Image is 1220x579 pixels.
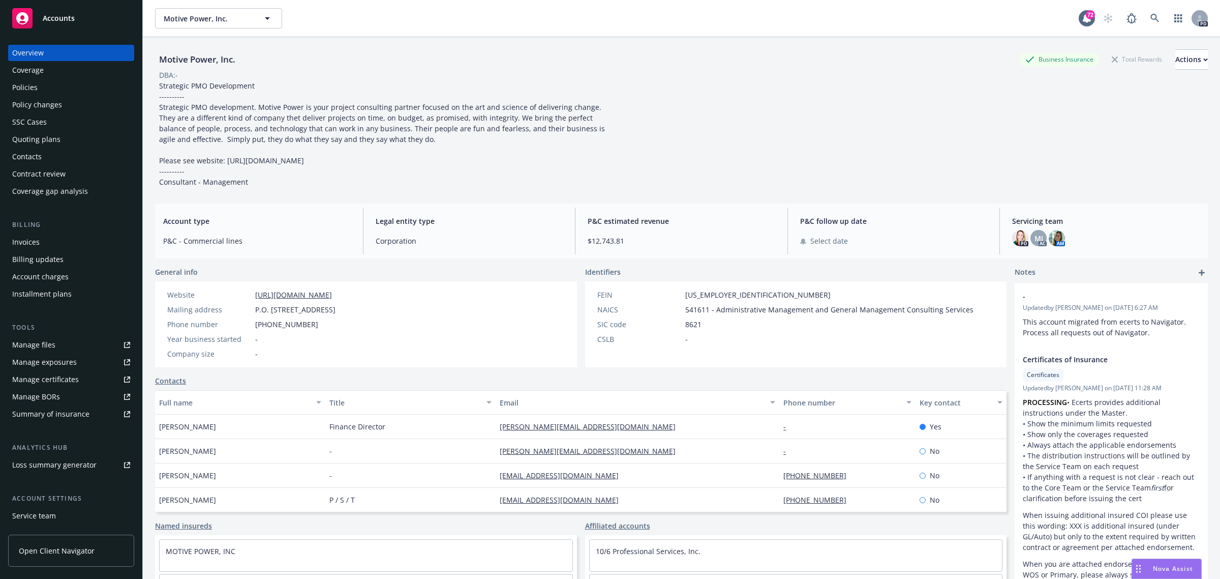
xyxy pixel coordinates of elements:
[12,406,89,422] div: Summary of insurance
[8,251,134,268] a: Billing updates
[685,319,701,330] span: 8621
[588,216,775,226] span: P&C estimated revenue
[1107,53,1167,66] div: Total Rewards
[930,421,941,432] span: Yes
[12,79,38,96] div: Policies
[597,319,681,330] div: SIC code
[159,495,216,505] span: [PERSON_NAME]
[166,546,235,556] a: MOTIVE POWER, INC
[8,149,134,165] a: Contacts
[12,251,64,268] div: Billing updates
[8,183,134,199] a: Coverage gap analysis
[329,421,385,432] span: Finance Director
[155,8,282,28] button: Motive Power, Inc.
[159,81,607,187] span: Strategic PMO Development ---------- Strategic PMO development. Motive Power is your project cons...
[12,131,60,148] div: Quoting plans
[1168,8,1188,28] a: Switch app
[8,166,134,182] a: Contract review
[930,470,939,481] span: No
[8,79,134,96] a: Policies
[43,14,75,22] span: Accounts
[159,397,310,408] div: Full name
[376,236,563,246] span: Corporation
[155,267,198,277] span: General info
[1023,510,1200,553] p: When issuing additional insured COI please use this wording: XXX is additional insured (under GL/...
[8,4,134,33] a: Accounts
[329,470,332,481] span: -
[597,304,681,315] div: NAICS
[8,354,134,370] a: Manage exposures
[930,446,939,456] span: No
[8,494,134,504] div: Account settings
[1015,283,1208,346] div: -Updatedby [PERSON_NAME] on [DATE] 6:27 AMThis account migrated from ecerts to Navigator. Process...
[12,286,72,302] div: Installment plans
[585,267,621,277] span: Identifiers
[779,390,916,415] button: Phone number
[783,422,794,431] a: -
[685,304,973,315] span: 541611 - Administrative Management and General Management Consulting Services
[8,220,134,230] div: Billing
[8,337,134,353] a: Manage files
[163,236,351,246] span: P&C - Commercial lines
[8,45,134,61] a: Overview
[155,375,186,386] a: Contacts
[255,349,258,359] span: -
[12,371,79,388] div: Manage certificates
[916,390,1006,415] button: Key contact
[255,334,258,344] span: -
[1027,370,1059,380] span: Certificates
[376,216,563,226] span: Legal entity type
[1132,559,1202,579] button: Nova Assist
[155,520,212,531] a: Named insureds
[167,334,251,344] div: Year business started
[12,149,42,165] div: Contacts
[597,334,681,344] div: CSLB
[12,183,88,199] div: Coverage gap analysis
[1023,397,1067,407] strong: PROCESSING
[8,457,134,473] a: Loss summary generator
[255,290,332,300] a: [URL][DOMAIN_NAME]
[12,508,56,524] div: Service team
[685,289,831,300] span: [US_EMPLOYER_IDENTIFICATION_NUMBER]
[8,131,134,148] a: Quoting plans
[12,337,55,353] div: Manage files
[325,390,496,415] button: Title
[8,443,134,453] div: Analytics hub
[597,289,681,300] div: FEIN
[329,495,355,505] span: P / S / T
[783,495,855,505] a: [PHONE_NUMBER]
[8,525,134,541] a: Sales relationships
[159,470,216,481] span: [PERSON_NAME]
[1015,267,1035,279] span: Notes
[8,114,134,130] a: SSC Cases
[1020,53,1099,66] div: Business Insurance
[588,236,775,246] span: $12,743.81
[167,319,251,330] div: Phone number
[783,471,855,480] a: [PHONE_NUMBER]
[8,234,134,250] a: Invoices
[12,45,44,61] div: Overview
[19,545,95,556] span: Open Client Navigator
[8,286,134,302] a: Installment plans
[500,471,627,480] a: [EMAIL_ADDRESS][DOMAIN_NAME]
[1196,267,1208,279] a: add
[155,53,239,66] div: Motive Power, Inc.
[1023,397,1200,504] p: • Ecerts provides additional instructions under the Master. • Show the minimum limits requested •...
[1023,291,1173,302] span: -
[1086,10,1095,19] div: 72
[12,269,69,285] div: Account charges
[159,421,216,432] span: [PERSON_NAME]
[159,70,178,80] div: DBA: -
[1121,8,1142,28] a: Report a Bug
[500,397,764,408] div: Email
[8,371,134,388] a: Manage certificates
[329,397,480,408] div: Title
[163,216,351,226] span: Account type
[1049,230,1065,246] img: photo
[1153,564,1193,573] span: Nova Assist
[8,323,134,333] div: Tools
[8,389,134,405] a: Manage BORs
[12,389,60,405] div: Manage BORs
[1023,384,1200,393] span: Updated by [PERSON_NAME] on [DATE] 11:28 AM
